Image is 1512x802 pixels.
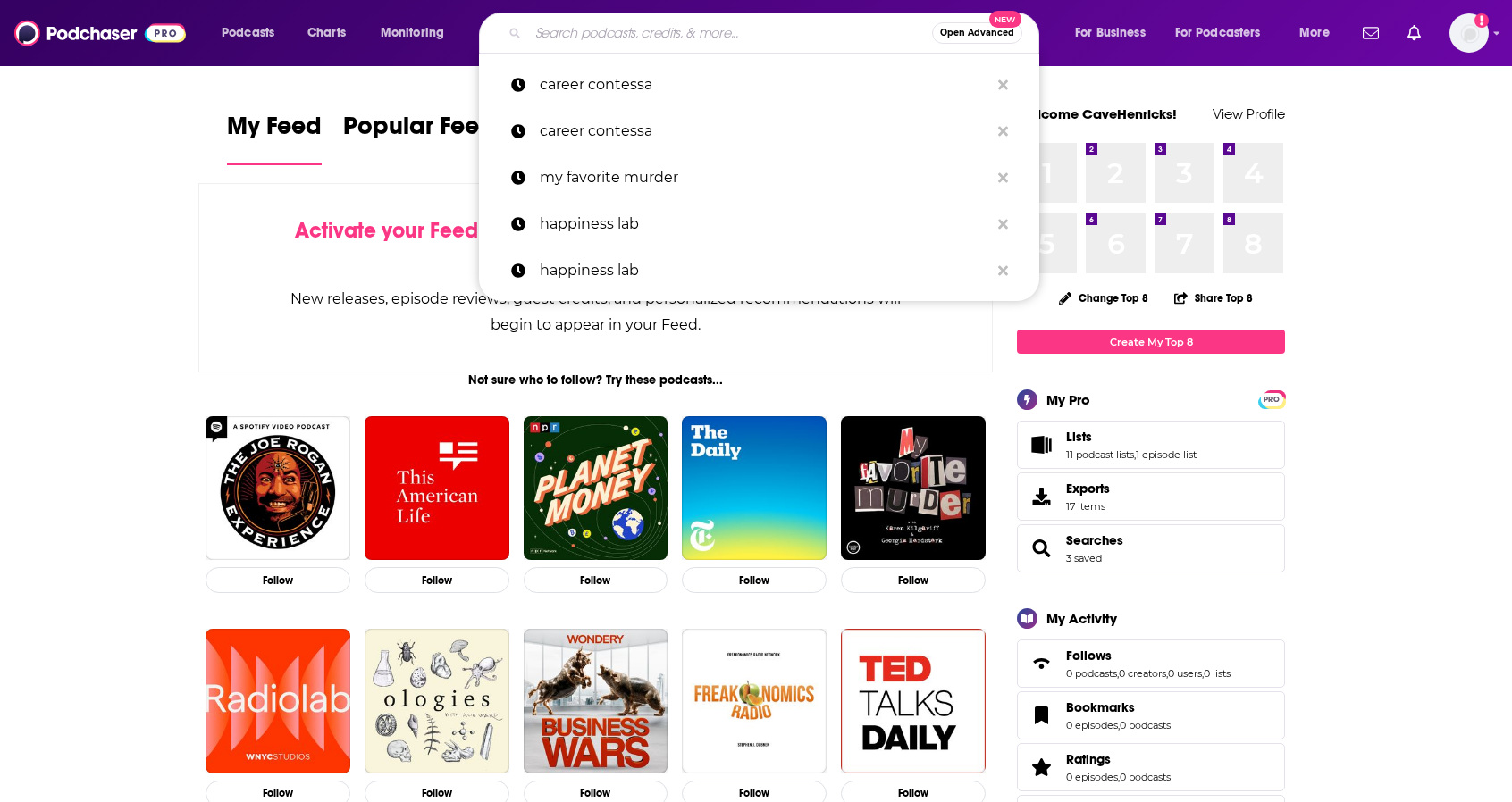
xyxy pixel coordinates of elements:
span: , [1118,771,1120,783]
button: Follow [682,567,827,593]
a: Show notifications dropdown [1356,18,1386,48]
span: For Business [1075,21,1146,46]
svg: Add a profile image [1474,13,1489,28]
img: Radiolab [206,629,350,773]
span: , [1166,667,1168,680]
a: 0 podcasts [1120,771,1171,783]
button: Show profile menu [1449,13,1489,53]
img: Ologies with Alie Ward [365,629,509,773]
div: My Pro [1046,391,1090,408]
a: 0 episodes [1066,771,1118,783]
p: career contessa [540,108,989,155]
div: New releases, episode reviews, guest credits, and personalized recommendations will begin to appe... [289,286,903,338]
span: Open Advanced [940,29,1014,38]
span: , [1202,667,1204,680]
span: For Podcasters [1175,21,1261,46]
a: 0 podcasts [1120,719,1171,731]
span: PRO [1261,393,1282,406]
a: Ratings [1066,751,1171,767]
span: Ratings [1017,743,1285,791]
button: Follow [206,567,350,593]
a: 0 creators [1119,667,1166,680]
a: happiness lab [479,201,1039,247]
a: Searches [1066,532,1123,548]
a: My Feed [227,111,322,165]
span: Searches [1017,524,1285,572]
button: Follow [841,567,986,593]
span: Podcasts [222,21,274,46]
img: The Daily [682,416,827,561]
a: PRO [1261,392,1282,405]
button: Open AdvancedNew [932,22,1022,44]
span: Bookmarks [1017,691,1285,739]
span: Logged in as CaveHenricks [1449,13,1489,53]
p: happiness lab [540,247,989,294]
button: open menu [209,19,298,47]
img: Podchaser - Follow, Share and Rate Podcasts [14,16,186,50]
img: This American Life [365,416,509,561]
a: Show notifications dropdown [1400,18,1428,48]
a: Follows [1066,647,1231,664]
span: Ratings [1066,751,1111,767]
a: career contessa [479,108,1039,155]
span: Exports [1066,480,1110,497]
a: Bookmarks [1066,699,1171,715]
span: My Feed [227,111,322,152]
a: happiness lab [479,247,1039,294]
a: Searches [1023,536,1059,561]
p: my favorite murder [540,155,989,201]
button: Follow [365,567,509,593]
span: Follows [1066,647,1112,664]
button: Change Top 8 [1048,287,1159,309]
button: open menu [1063,19,1168,47]
span: New [989,11,1021,28]
a: Welcome CaveHenricks! [1017,105,1177,122]
p: happiness lab [540,201,989,247]
a: my favorite murder [479,155,1039,201]
a: 0 lists [1204,667,1231,680]
a: View Profile [1213,105,1285,122]
p: career contessa [540,62,989,108]
span: 17 items [1066,500,1110,513]
div: My Activity [1046,610,1117,627]
a: 1 episode list [1136,448,1197,461]
span: Follows [1017,639,1285,688]
span: Popular Feed [343,111,495,152]
a: Follows [1023,651,1059,676]
img: Freakonomics Radio [682,629,827,773]
div: by following Podcasts, Creators, Lists, and other Users! [289,218,903,270]
a: 11 podcast lists [1066,448,1134,461]
span: Lists [1066,429,1092,445]
input: Search podcasts, credits, & more... [528,19,932,47]
a: Charts [296,19,357,47]
button: Share Top 8 [1173,280,1254,315]
a: Create My Top 8 [1017,330,1285,354]
a: Bookmarks [1023,703,1059,728]
img: TED Talks Daily [841,629,986,773]
img: My Favorite Murder with Karen Kilgariff and Georgia Hardstark [841,416,986,561]
a: The Joe Rogan Experience [206,416,350,561]
span: Bookmarks [1066,699,1135,715]
a: 0 users [1168,667,1202,680]
span: Charts [307,21,346,46]
img: Planet Money [524,416,668,561]
button: open menu [368,19,467,47]
img: Business Wars [524,629,668,773]
span: Monitoring [381,21,444,46]
button: Follow [524,567,668,593]
span: Lists [1017,421,1285,469]
div: Search podcasts, credits, & more... [496,13,1056,54]
span: Activate your Feed [295,217,478,244]
a: Popular Feed [343,111,495,165]
span: , [1118,719,1120,731]
button: open menu [1287,19,1352,47]
a: 0 podcasts [1066,667,1117,680]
